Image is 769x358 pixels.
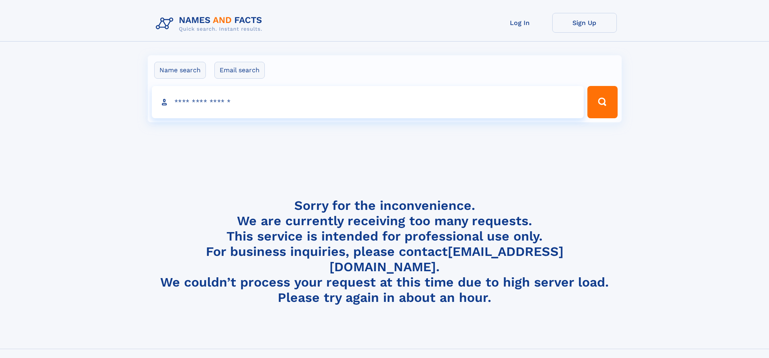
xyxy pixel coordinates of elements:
[152,86,584,118] input: search input
[154,62,206,79] label: Name search
[488,13,552,33] a: Log In
[329,244,564,274] a: [EMAIL_ADDRESS][DOMAIN_NAME]
[587,86,617,118] button: Search Button
[552,13,617,33] a: Sign Up
[214,62,265,79] label: Email search
[153,198,617,306] h4: Sorry for the inconvenience. We are currently receiving too many requests. This service is intend...
[153,13,269,35] img: Logo Names and Facts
